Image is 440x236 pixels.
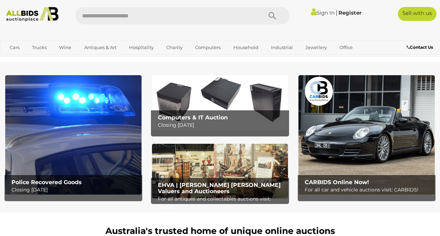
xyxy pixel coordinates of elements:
span: | [336,9,337,16]
a: Hospitality [125,42,158,53]
p: Closing [DATE] [11,186,139,194]
a: Industrial [266,42,297,53]
a: Sports [5,53,29,65]
b: EHVA | [PERSON_NAME] [PERSON_NAME] Valuers and Auctioneers [158,182,281,195]
a: Antiques & Art [80,42,121,53]
a: Police Recovered Goods Police Recovered Goods Closing [DATE] [5,75,142,195]
img: EHVA | Evans Hastings Valuers and Auctioneers [152,144,288,198]
b: Contact Us [407,45,433,50]
b: Computers & IT Auction [158,114,228,121]
a: Jewellery [301,42,331,53]
a: Register [338,9,361,16]
p: For all antiques and collectables auctions visit: EHVA [158,195,285,212]
a: Cars [5,42,24,53]
img: Allbids.com.au [3,7,61,22]
a: Contact Us [407,44,435,51]
p: For all car and vehicle auctions visit: CARBIDS! [305,186,432,194]
a: CARBIDS Online Now! CARBIDS Online Now! For all car and vehicle auctions visit: CARBIDS! [298,75,435,195]
button: Search [255,7,290,24]
p: Closing [DATE] [158,121,285,129]
a: [GEOGRAPHIC_DATA] [32,53,90,65]
h1: Australia's trusted home of unique online auctions [9,226,431,236]
a: Office [335,42,357,53]
img: CARBIDS Online Now! [298,75,435,195]
a: Household [229,42,263,53]
a: EHVA | Evans Hastings Valuers and Auctioneers EHVA | [PERSON_NAME] [PERSON_NAME] Valuers and Auct... [152,144,288,198]
a: Sell with us [398,7,437,21]
a: Trucks [27,42,51,53]
a: Computers [191,42,225,53]
b: Police Recovered Goods [11,179,82,186]
img: Police Recovered Goods [5,75,142,195]
a: Wine [55,42,76,53]
b: CARBIDS Online Now! [305,179,369,186]
a: Computers & IT Auction Computers & IT Auction Closing [DATE] [152,75,288,130]
img: Computers & IT Auction [152,75,288,130]
a: Charity [162,42,187,53]
a: Sign In [311,9,335,16]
